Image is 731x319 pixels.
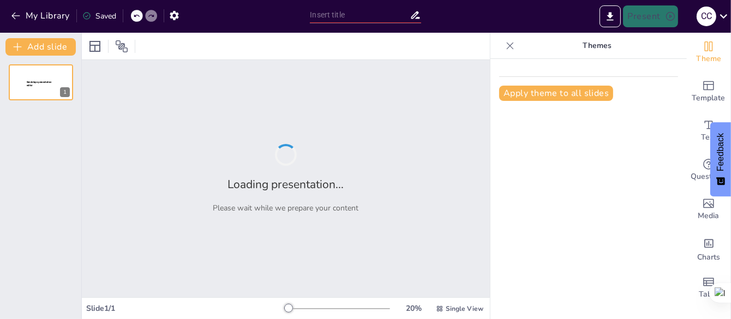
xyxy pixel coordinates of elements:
[687,72,730,111] div: Add ready made slides
[687,151,730,190] div: Get real-time input from your audience
[699,288,718,300] span: Table
[692,92,726,104] span: Template
[86,303,285,314] div: Slide 1 / 1
[519,33,676,59] p: Themes
[710,122,731,196] button: Feedback - Show survey
[687,33,730,72] div: Change the overall theme
[213,203,359,213] p: Please wait while we prepare your content
[697,5,716,27] button: C C
[623,5,678,27] button: Present
[115,40,128,53] span: Position
[446,304,483,313] span: Single View
[691,171,727,183] span: Questions
[600,5,621,27] button: Export to PowerPoint
[499,86,613,101] button: Apply theme to all slides
[228,177,344,192] h2: Loading presentation...
[310,7,409,23] input: Insert title
[687,229,730,268] div: Add charts and graphs
[701,131,716,143] span: Text
[697,251,720,263] span: Charts
[696,53,721,65] span: Theme
[716,133,726,171] span: Feedback
[5,38,76,56] button: Add slide
[687,111,730,151] div: Add text boxes
[687,190,730,229] div: Add images, graphics, shapes or video
[86,38,104,55] div: Layout
[698,210,720,222] span: Media
[401,303,427,314] div: 20 %
[697,7,716,26] div: C C
[9,64,73,100] div: 1
[82,11,116,21] div: Saved
[687,268,730,308] div: Add a table
[60,87,70,97] div: 1
[8,7,74,25] button: My Library
[27,81,52,87] span: Sendsteps presentation editor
